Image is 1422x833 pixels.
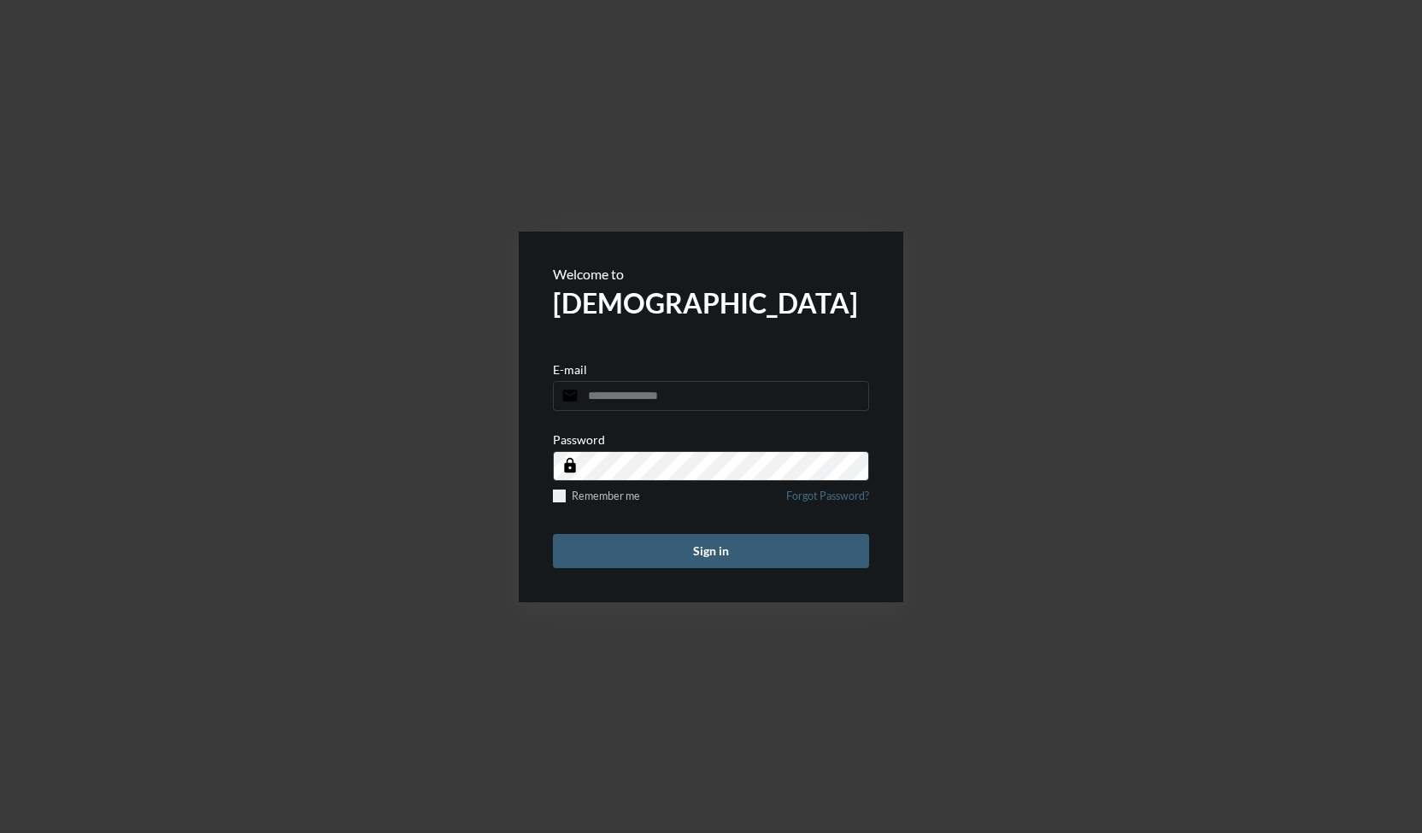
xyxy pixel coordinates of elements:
p: E-mail [553,362,587,377]
label: Remember me [553,490,640,502]
button: Sign in [553,534,869,568]
p: Welcome to [553,266,869,282]
a: Forgot Password? [786,490,869,513]
p: Password [553,432,605,447]
h2: [DEMOGRAPHIC_DATA] [553,286,869,320]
